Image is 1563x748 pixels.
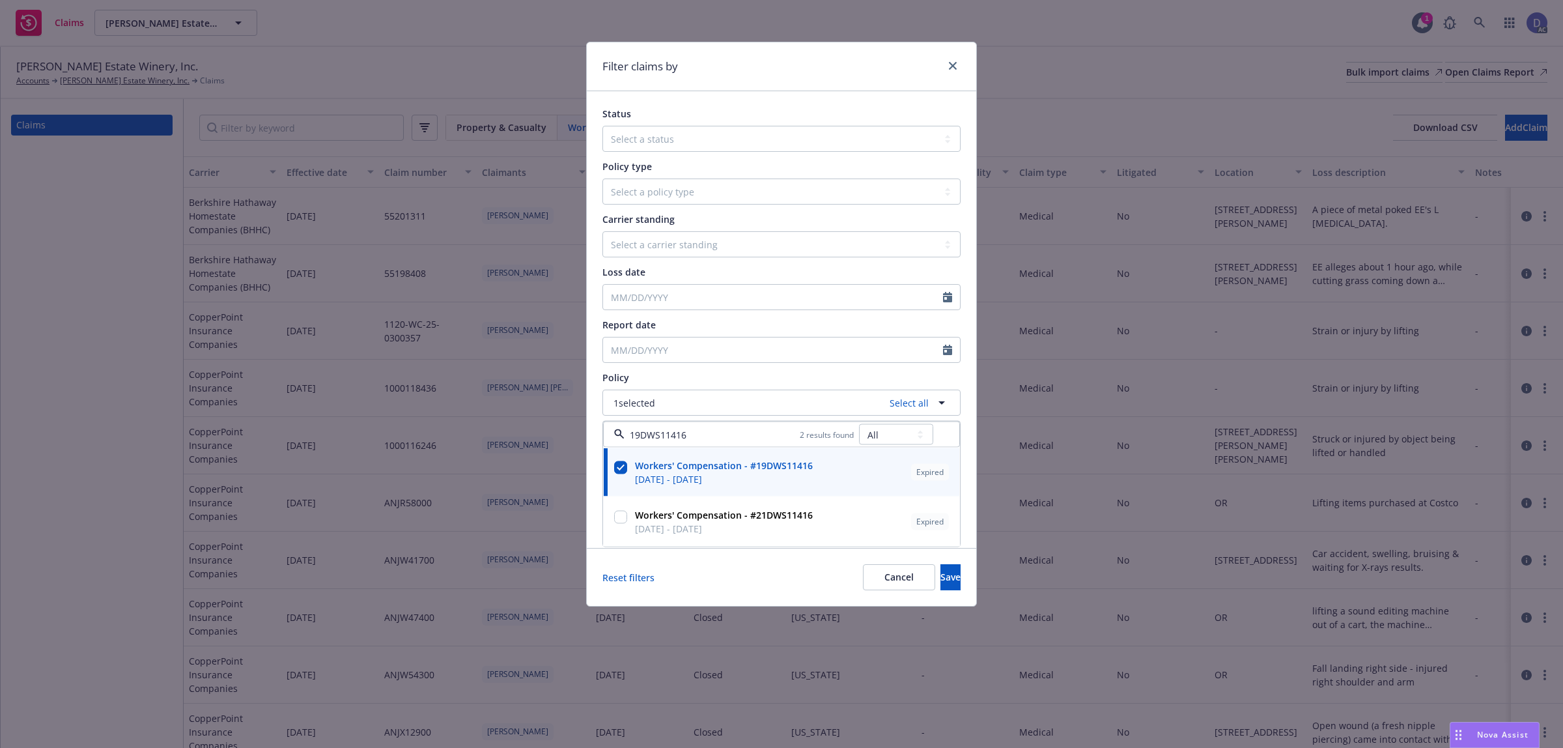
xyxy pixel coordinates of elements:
[916,516,944,528] span: Expired
[800,429,854,440] span: 2 results found
[945,58,961,74] a: close
[635,459,813,472] strong: Workers' Compensation - #19DWS11416
[602,160,652,173] span: Policy type
[943,345,952,355] svg: Calendar
[602,319,656,331] span: Report date
[1450,722,1540,748] button: Nova Assist
[602,58,678,75] h1: Filter claims by
[1450,723,1467,747] div: Drag to move
[635,472,813,486] span: [DATE] - [DATE]
[635,522,813,536] span: [DATE] - [DATE]
[603,338,943,362] input: MM/DD/YYYY
[1088,463,1256,477] span: -
[981,442,1159,455] span: [DATE] - [DATE]
[602,390,961,416] button: 1selectedSelect all
[1224,436,1251,448] span: Expired
[602,266,645,278] span: Loss date
[981,429,1159,441] strong: Workers' Compensation - #19DWS11416
[940,564,961,590] button: Save
[884,396,929,410] a: Select all
[884,571,914,583] span: Cancel
[943,292,952,302] svg: Calendar
[1088,482,1256,496] span: Workers' Compensation
[863,564,935,590] button: Cancel
[1088,501,1256,515] span: CopperPoint Insurance Companies
[992,501,1022,515] span: Carrier
[940,571,961,583] span: Save
[602,108,631,120] span: Status
[992,482,1067,496] span: Lines of coverage
[613,396,655,410] span: 1 selected
[625,427,800,441] input: Filter by keyword
[992,463,1078,477] span: Policy display name
[1477,729,1528,740] span: Nova Assist
[602,213,675,225] span: Carrier standing
[635,509,813,521] strong: Workers' Compensation - #21DWS11416
[916,467,944,478] span: Expired
[603,285,943,309] input: MM/DD/YYYY
[602,571,655,584] a: Reset filters
[602,371,629,384] span: Policy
